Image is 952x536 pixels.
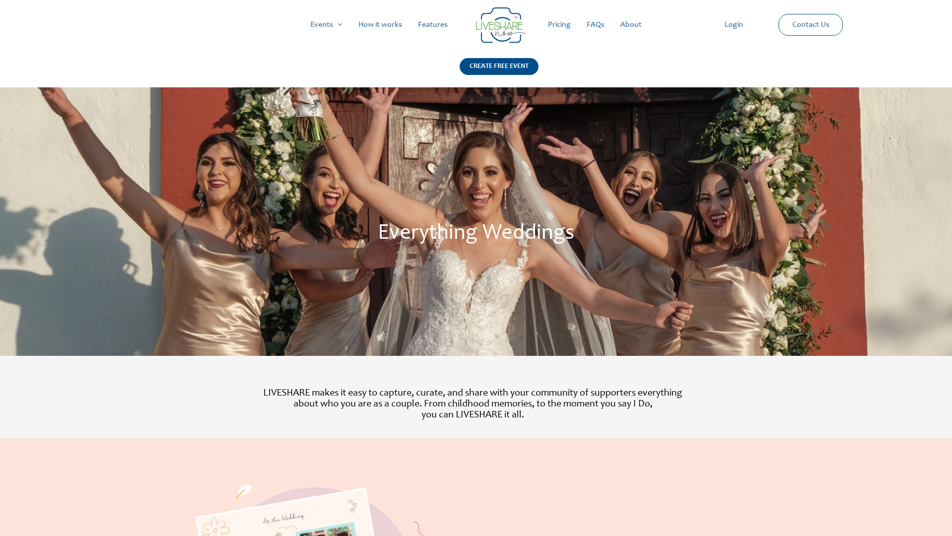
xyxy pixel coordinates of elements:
[540,9,579,41] a: Pricing
[784,14,837,35] a: Contact Us
[612,9,650,41] a: About
[378,223,574,245] span: Everything Weddings
[302,9,351,41] a: Events
[410,9,456,41] a: Features
[460,58,538,75] div: CREATE FREE EVENT
[184,388,762,421] p: LIVESHARE makes it easy to capture, curate, and share with your community of supporters everythin...
[351,9,410,41] a: How it works
[476,7,526,43] img: LiveShare logo - Capture & Share Event Memories
[579,9,612,41] a: FAQs
[716,9,751,41] a: Login
[17,9,935,41] nav: Site Navigation
[460,58,538,87] a: CREATE FREE EVENT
